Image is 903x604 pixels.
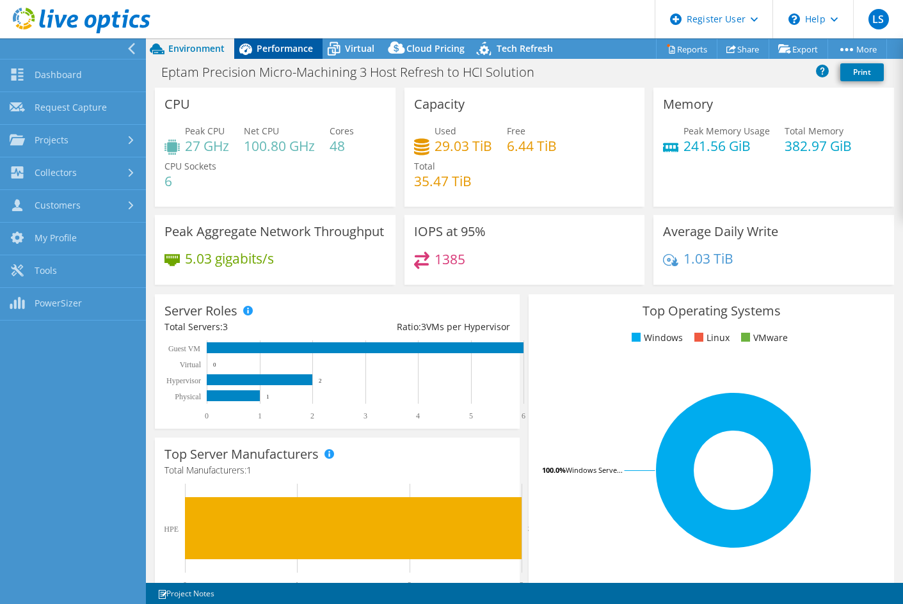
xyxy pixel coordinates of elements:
[164,525,179,534] text: HPE
[691,331,730,345] li: Linux
[497,42,553,54] span: Tech Refresh
[223,321,228,333] span: 3
[164,97,190,111] h3: CPU
[421,321,426,333] span: 3
[416,411,420,420] text: 4
[337,320,510,334] div: Ratio: VMs per Hypervisor
[769,39,828,59] a: Export
[246,464,252,476] span: 1
[213,362,216,368] text: 0
[827,39,887,59] a: More
[507,125,525,137] span: Free
[683,139,770,153] h4: 241.56 GiB
[319,377,322,384] text: 2
[507,139,557,153] h4: 6.44 TiB
[469,411,473,420] text: 5
[408,580,412,589] text: 2
[310,411,314,420] text: 2
[257,42,313,54] span: Performance
[364,411,367,420] text: 3
[244,125,279,137] span: Net CPU
[156,65,554,79] h1: Eptam Precision Micro-Machining 3 Host Refresh to HCI Solution
[166,376,201,385] text: Hypervisor
[538,304,884,318] h3: Top Operating Systems
[435,125,456,137] span: Used
[185,139,229,153] h4: 27 GHz
[868,9,889,29] span: LS
[205,411,209,420] text: 0
[788,13,800,25] svg: \n
[717,39,769,59] a: Share
[244,139,315,153] h4: 100.80 GHz
[406,42,465,54] span: Cloud Pricing
[295,580,299,589] text: 1
[785,139,852,153] h4: 382.97 GiB
[738,331,788,345] li: VMware
[185,251,274,266] h4: 5.03 gigabits/s
[345,42,374,54] span: Virtual
[542,465,566,475] tspan: 100.0%
[175,392,201,401] text: Physical
[164,447,319,461] h3: Top Server Manufacturers
[168,344,200,353] text: Guest VM
[520,580,523,589] text: 3
[330,139,354,153] h4: 48
[164,225,384,239] h3: Peak Aggregate Network Throughput
[330,125,354,137] span: Cores
[164,463,510,477] h4: Total Manufacturers:
[180,360,202,369] text: Virtual
[683,251,733,266] h4: 1.03 TiB
[663,97,713,111] h3: Memory
[414,160,435,172] span: Total
[414,97,465,111] h3: Capacity
[164,320,337,334] div: Total Servers:
[785,125,843,137] span: Total Memory
[414,225,486,239] h3: IOPS at 95%
[656,39,717,59] a: Reports
[164,160,216,172] span: CPU Sockets
[663,225,778,239] h3: Average Daily Write
[414,174,472,188] h4: 35.47 TiB
[168,42,225,54] span: Environment
[164,174,216,188] h4: 6
[183,580,187,589] text: 0
[258,411,262,420] text: 1
[522,411,525,420] text: 6
[840,63,884,81] a: Print
[185,125,225,137] span: Peak CPU
[683,125,770,137] span: Peak Memory Usage
[435,139,492,153] h4: 29.03 TiB
[148,585,223,601] a: Project Notes
[628,331,683,345] li: Windows
[266,393,269,400] text: 1
[566,465,623,475] tspan: Windows Serve...
[435,252,465,266] h4: 1385
[164,304,237,318] h3: Server Roles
